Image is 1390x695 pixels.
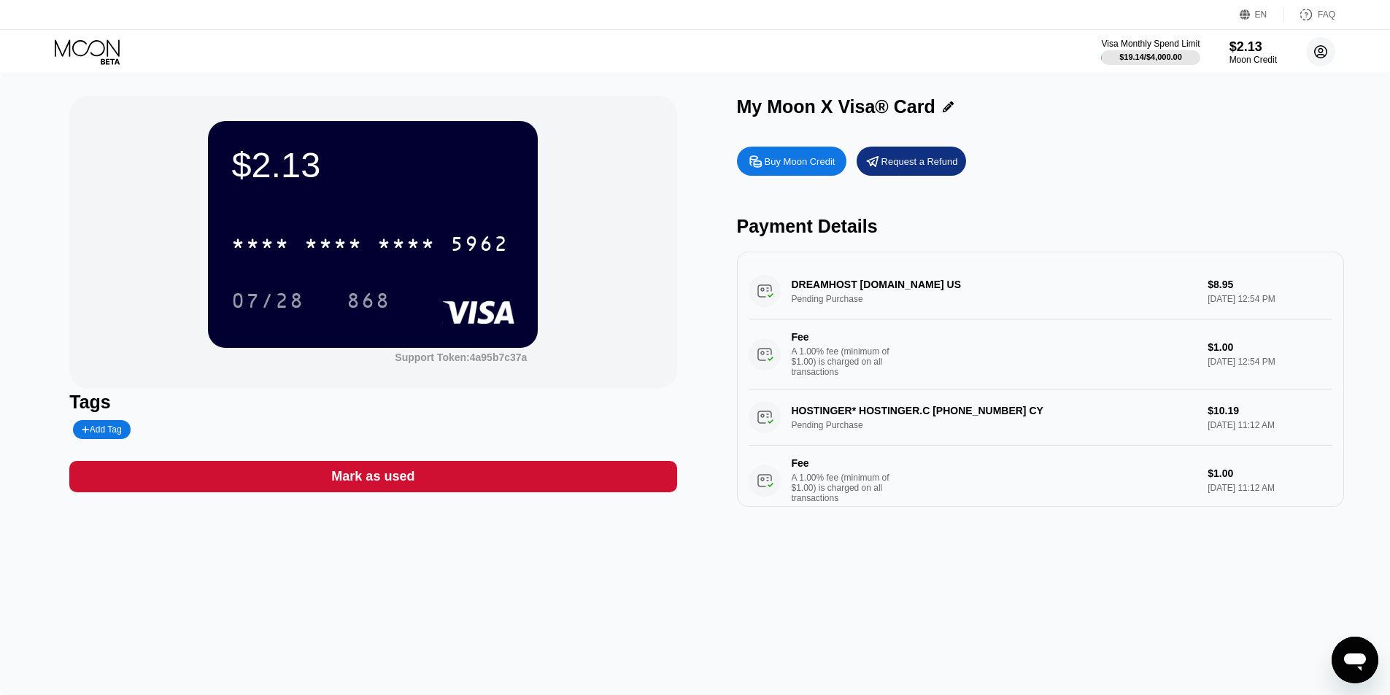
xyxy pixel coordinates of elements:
[231,291,304,314] div: 07/28
[792,331,894,343] div: Fee
[737,216,1344,237] div: Payment Details
[1229,39,1277,55] div: $2.13
[792,473,901,503] div: A 1.00% fee (minimum of $1.00) is charged on all transactions
[737,147,846,176] div: Buy Moon Credit
[881,155,958,168] div: Request a Refund
[336,282,401,319] div: 868
[69,461,676,492] div: Mark as used
[395,352,527,363] div: Support Token:4a95b7c37a
[792,457,894,469] div: Fee
[1284,7,1335,22] div: FAQ
[73,420,130,439] div: Add Tag
[82,424,121,435] div: Add Tag
[1208,341,1332,353] div: $1.00
[1332,637,1378,683] iframe: Button to launch messaging window
[765,155,835,168] div: Buy Moon Credit
[331,468,414,485] div: Mark as used
[749,319,1332,389] div: FeeA 1.00% fee (minimum of $1.00) is charged on all transactions$1.00[DATE] 12:54 PM
[1101,39,1200,49] div: Visa Monthly Spend Limit
[347,291,390,314] div: 868
[737,96,935,117] div: My Moon X Visa® Card
[1240,7,1284,22] div: EN
[1229,55,1277,65] div: Moon Credit
[1101,39,1200,65] div: Visa Monthly Spend Limit$19.14/$4,000.00
[1208,467,1332,479] div: $1.00
[749,446,1332,516] div: FeeA 1.00% fee (minimum of $1.00) is charged on all transactions$1.00[DATE] 11:12 AM
[231,144,514,185] div: $2.13
[69,392,676,413] div: Tags
[1208,357,1332,367] div: [DATE] 12:54 PM
[792,346,901,377] div: A 1.00% fee (minimum of $1.00) is charged on all transactions
[1318,9,1335,20] div: FAQ
[450,234,509,257] div: 5962
[1119,53,1182,61] div: $19.14 / $4,000.00
[395,352,527,363] div: Support Token: 4a95b7c37a
[1229,39,1277,65] div: $2.13Moon Credit
[1208,483,1332,493] div: [DATE] 11:12 AM
[857,147,966,176] div: Request a Refund
[1255,9,1267,20] div: EN
[220,282,315,319] div: 07/28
